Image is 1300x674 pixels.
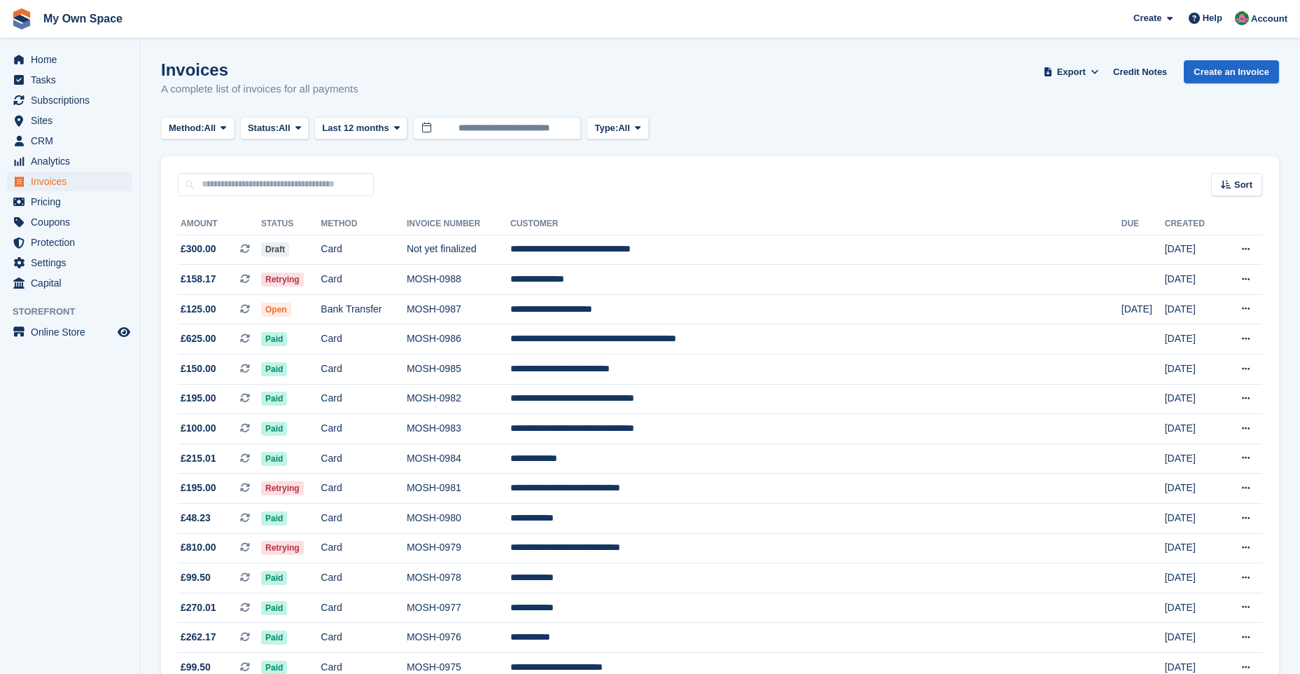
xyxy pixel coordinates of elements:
a: menu [7,192,132,212]
td: MOSH-0982 [407,384,510,414]
td: Card [321,474,407,504]
a: menu [7,50,132,69]
span: Account [1251,12,1287,26]
a: Preview store [116,324,132,341]
th: Invoice Number [407,213,510,235]
td: Card [321,414,407,444]
span: £810.00 [181,540,216,555]
span: Analytics [31,151,115,171]
a: My Own Space [38,7,128,30]
span: All [204,121,216,135]
img: Lucy Parry [1235,11,1249,25]
span: Retrying [261,273,304,287]
span: Create [1133,11,1161,25]
td: Bank Transfer [321,294,407,324]
span: Paid [261,511,287,525]
span: Paid [261,631,287,645]
span: Open [261,303,291,317]
td: MOSH-0976 [407,623,510,653]
td: Card [321,623,407,653]
td: [DATE] [1165,294,1221,324]
td: Card [321,384,407,414]
td: [DATE] [1165,443,1221,474]
span: £300.00 [181,242,216,256]
span: £158.17 [181,272,216,287]
td: Card [321,235,407,265]
img: stora-icon-8386f47178a22dfd0bd8f6a31ec36ba5ce8667c1dd55bd0f319d3a0aa187defe.svg [11,8,32,29]
td: [DATE] [1165,623,1221,653]
span: Storefront [13,305,139,319]
th: Status [261,213,321,235]
button: Status: All [240,117,309,140]
span: Protection [31,233,115,252]
td: [DATE] [1165,235,1221,265]
a: menu [7,253,132,273]
span: Settings [31,253,115,273]
span: Paid [261,392,287,406]
td: Not yet finalized [407,235,510,265]
span: Tasks [31,70,115,90]
td: Card [321,593,407,623]
a: Create an Invoice [1184,60,1279,83]
td: Card [321,563,407,593]
span: Paid [261,422,287,436]
span: Subscriptions [31,90,115,110]
span: Paid [261,601,287,615]
a: menu [7,90,132,110]
a: menu [7,212,132,232]
td: MOSH-0988 [407,265,510,295]
span: Retrying [261,481,304,495]
td: MOSH-0980 [407,504,510,534]
span: £625.00 [181,331,216,346]
td: [DATE] [1165,504,1221,534]
td: MOSH-0985 [407,355,510,385]
span: £195.00 [181,391,216,406]
td: Card [321,443,407,474]
th: Due [1121,213,1165,235]
td: [DATE] [1165,414,1221,444]
span: Draft [261,242,289,256]
span: £262.17 [181,630,216,645]
td: [DATE] [1165,324,1221,355]
td: [DATE] [1165,593,1221,623]
button: Export [1040,60,1102,83]
span: £150.00 [181,362,216,376]
span: £48.23 [181,511,211,525]
a: menu [7,111,132,130]
td: MOSH-0977 [407,593,510,623]
span: Coupons [31,212,115,232]
a: menu [7,233,132,252]
a: Credit Notes [1107,60,1173,83]
a: menu [7,131,132,151]
span: Paid [261,452,287,466]
a: menu [7,172,132,191]
td: [DATE] [1165,563,1221,593]
th: Customer [510,213,1121,235]
button: Last 12 months [314,117,407,140]
span: Help [1203,11,1222,25]
th: Method [321,213,407,235]
td: Card [321,355,407,385]
span: Method: [169,121,204,135]
span: All [618,121,630,135]
td: MOSH-0984 [407,443,510,474]
a: menu [7,151,132,171]
td: [DATE] [1165,265,1221,295]
td: MOSH-0983 [407,414,510,444]
span: £215.01 [181,451,216,466]
td: MOSH-0978 [407,563,510,593]
span: Paid [261,332,287,346]
span: Capital [31,273,115,293]
span: £100.00 [181,421,216,436]
td: MOSH-0979 [407,533,510,563]
td: Card [321,504,407,534]
span: £125.00 [181,302,216,317]
td: MOSH-0987 [407,294,510,324]
td: Card [321,265,407,295]
button: Method: All [161,117,235,140]
span: Pricing [31,192,115,212]
span: Home [31,50,115,69]
span: Export [1057,65,1086,79]
span: Paid [261,362,287,376]
td: [DATE] [1121,294,1165,324]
